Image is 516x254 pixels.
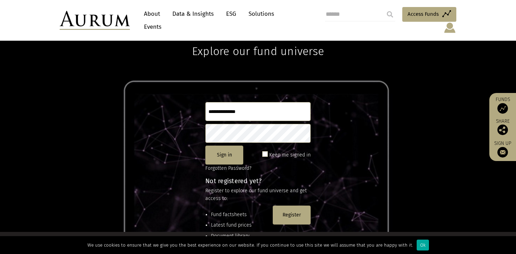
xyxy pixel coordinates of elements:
[140,7,164,20] a: About
[60,11,130,30] img: Aurum
[192,24,324,58] h1: Explore our fund universe
[493,119,512,135] div: Share
[205,146,243,165] button: Sign in
[383,7,397,21] input: Submit
[211,211,270,219] li: Fund factsheets
[223,7,240,20] a: ESG
[169,7,217,20] a: Data & Insights
[497,125,508,135] img: Share this post
[408,10,439,18] span: Access Funds
[402,7,456,22] a: Access Funds
[417,240,429,250] div: Ok
[273,206,311,225] button: Register
[245,7,278,20] a: Solutions
[497,147,508,158] img: Sign up to our newsletter
[493,140,512,158] a: Sign up
[205,165,251,171] a: Forgotten Password?
[140,20,161,33] a: Events
[497,103,508,114] img: Access Funds
[443,22,456,34] img: account-icon.svg
[211,221,270,229] li: Latest fund prices
[205,178,311,184] h4: Not registered yet?
[493,96,512,114] a: Funds
[211,232,270,240] li: Document library
[205,187,311,203] p: Register to explore our fund universe and get access to:
[269,151,311,159] label: Keep me signed in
